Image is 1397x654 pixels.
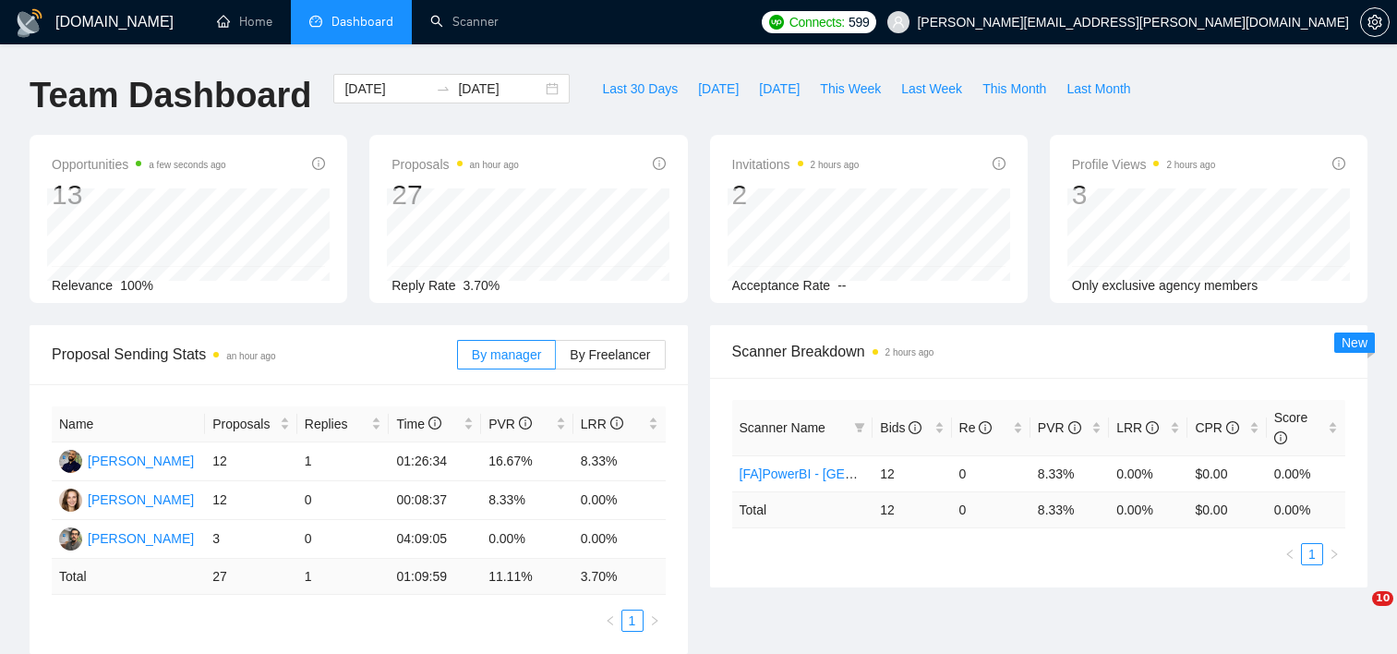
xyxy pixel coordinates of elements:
span: Replies [305,414,368,434]
span: PVR [1038,420,1081,435]
span: LRR [581,417,623,431]
span: Acceptance Rate [732,278,831,293]
span: 3.70% [464,278,500,293]
span: info-circle [519,417,532,430]
span: Proposals [212,414,276,434]
span: Only exclusive agency members [1072,278,1259,293]
th: Name [52,406,205,442]
td: 12 [205,481,297,520]
span: This Month [982,79,1046,99]
span: Proposals [391,153,519,176]
span: info-circle [1226,421,1239,434]
button: Last 30 Days [592,74,688,103]
span: info-circle [1274,431,1287,444]
span: user [892,16,905,29]
button: right [1323,543,1345,565]
td: 8.33 % [1030,491,1109,527]
span: info-circle [653,157,666,170]
img: CA [59,489,82,512]
input: Start date [344,79,428,99]
a: [FA]PowerBI - [GEOGRAPHIC_DATA], [GEOGRAPHIC_DATA], [GEOGRAPHIC_DATA] [740,466,1241,481]
span: info-circle [909,421,921,434]
span: Connects: [789,12,845,32]
span: This Week [820,79,881,99]
span: info-circle [610,417,623,430]
span: info-circle [993,157,1006,170]
td: 0 [297,520,390,559]
span: info-circle [312,157,325,170]
span: PVR [488,417,532,431]
button: This Week [810,74,891,103]
td: 0.00 % [1267,491,1345,527]
button: left [599,610,621,632]
td: 1 [297,442,390,481]
input: End date [458,79,542,99]
span: filter [854,422,865,433]
span: [DATE] [759,79,800,99]
td: 8.33% [481,481,573,520]
td: 01:26:34 [389,442,481,481]
span: Bids [880,420,921,435]
button: [DATE] [688,74,749,103]
td: Total [732,491,873,527]
button: Last Week [891,74,972,103]
td: 3.70 % [573,559,666,595]
div: [PERSON_NAME] [88,528,194,549]
td: 0 [297,481,390,520]
span: 599 [849,12,869,32]
span: Scanner Breakdown [732,340,1346,363]
td: 12 [873,455,951,491]
td: $0.00 [1187,455,1266,491]
td: $ 0.00 [1187,491,1266,527]
a: M[PERSON_NAME] [59,530,194,545]
span: Last Month [1066,79,1130,99]
span: info-circle [1332,157,1345,170]
span: to [436,81,451,96]
span: Invitations [732,153,860,176]
h1: Team Dashboard [30,74,311,117]
li: Previous Page [599,610,621,632]
li: Previous Page [1279,543,1301,565]
span: Relevance [52,278,113,293]
span: info-circle [1146,421,1159,434]
span: Profile Views [1072,153,1216,176]
td: 12 [205,442,297,481]
th: Replies [297,406,390,442]
td: 0.00% [573,481,666,520]
span: Last 30 Days [602,79,678,99]
img: upwork-logo.png [769,15,784,30]
td: 8.33% [573,442,666,481]
span: Score [1274,410,1308,445]
td: 16.67% [481,442,573,481]
span: 100% [120,278,153,293]
iframe: Intercom live chat [1334,591,1379,636]
span: [DATE] [698,79,739,99]
span: 10 [1372,591,1393,606]
span: By manager [472,347,541,362]
div: [PERSON_NAME] [88,490,194,510]
span: Reply Rate [391,278,455,293]
div: 3 [1072,177,1216,212]
a: 1 [1302,544,1322,564]
button: [DATE] [749,74,810,103]
a: searchScanner [430,14,499,30]
span: swap-right [436,81,451,96]
a: 1 [622,611,643,631]
td: 27 [205,559,297,595]
a: CA[PERSON_NAME] [59,491,194,506]
td: 11.11 % [481,559,573,595]
span: filter [850,414,869,442]
span: -- [837,278,846,293]
span: left [1284,549,1295,560]
div: 13 [52,177,226,212]
span: Re [959,420,993,435]
span: CPR [1195,420,1238,435]
td: 0.00% [1267,455,1345,491]
time: 2 hours ago [811,160,860,170]
span: By Freelancer [570,347,650,362]
td: 3 [205,520,297,559]
div: 2 [732,177,860,212]
span: dashboard [309,15,322,28]
td: 0 [952,491,1030,527]
li: 1 [621,610,644,632]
